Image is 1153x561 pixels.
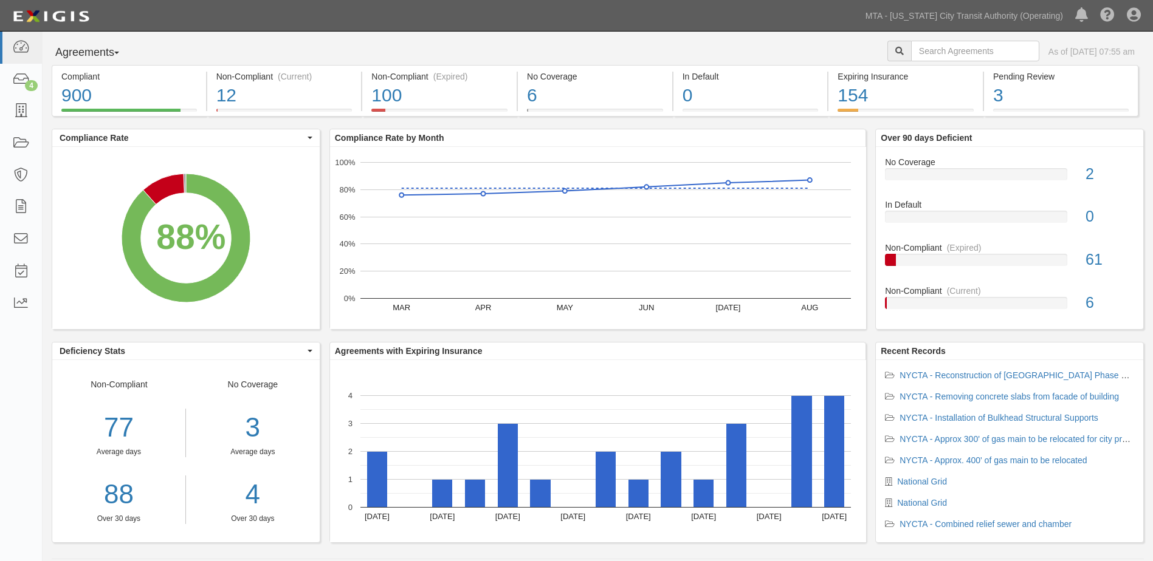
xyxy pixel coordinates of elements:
text: [DATE] [691,512,716,521]
div: No Coverage [527,70,663,83]
text: 20% [339,267,355,276]
div: Over 30 days [195,514,311,524]
div: 0 [683,83,819,109]
div: No Coverage [186,378,320,524]
span: Compliance Rate [60,132,305,144]
div: Non-Compliant [52,378,186,524]
a: Expiring Insurance154 [828,109,983,118]
div: (Expired) [947,242,982,254]
div: Non-Compliant (Current) [216,70,353,83]
div: Non-Compliant (Expired) [371,70,508,83]
a: No Coverage2 [885,156,1134,199]
div: 6 [527,83,663,109]
button: Deficiency Stats [52,342,320,359]
div: Expiring Insurance [838,70,974,83]
a: Non-Compliant(Expired)100 [362,109,517,118]
a: Non-Compliant(Current)12 [207,109,362,118]
button: Compliance Rate [52,129,320,146]
a: National Grid [897,477,947,486]
div: 3 [993,83,1129,109]
text: [DATE] [560,512,585,521]
div: 88% [156,212,225,262]
div: As of [DATE] 07:55 am [1048,46,1135,58]
button: Agreements [52,41,143,65]
svg: A chart. [330,360,866,542]
text: APR [475,303,491,312]
text: 0% [343,294,355,303]
div: Over 30 days [52,514,185,524]
a: MTA - [US_STATE] City Transit Authority (Operating) [859,4,1069,28]
a: 88 [52,475,185,514]
img: Logo [9,5,93,27]
b: Compliance Rate by Month [335,133,444,143]
i: Help Center - Complianz [1100,8,1115,23]
div: 2 [1076,163,1143,185]
span: Deficiency Stats [60,345,305,357]
text: 0 [348,503,353,512]
text: [DATE] [756,512,781,521]
a: In Default0 [673,109,828,118]
a: Non-Compliant(Expired)61 [885,242,1134,285]
div: Compliant [61,70,197,83]
a: Compliant900 [52,109,206,118]
text: AUG [801,303,818,312]
text: MAR [393,303,410,312]
div: 77 [52,409,185,447]
div: 4 [25,80,38,91]
div: 12 [216,83,353,109]
div: In Default [683,70,819,83]
div: (Current) [278,70,312,83]
div: In Default [876,199,1143,211]
text: [DATE] [626,512,651,521]
a: NYCTA - Removing concrete slabs from facade of building [900,392,1119,401]
input: Search Agreements [911,41,1039,61]
text: 4 [348,391,353,400]
a: Non-Compliant(Current)6 [885,285,1134,319]
div: 61 [1076,249,1143,271]
div: A chart. [52,147,320,329]
div: Average days [52,447,185,457]
text: [DATE] [430,512,455,521]
text: 40% [339,239,355,248]
div: 0 [1076,206,1143,228]
div: Pending Review [993,70,1129,83]
div: (Expired) [433,70,468,83]
text: 1 [348,475,353,484]
div: 3 [195,409,311,447]
b: Recent Records [881,346,946,356]
div: 154 [838,83,974,109]
text: 100% [335,158,356,167]
div: Non-Compliant [876,242,1143,254]
text: [DATE] [495,512,520,521]
a: No Coverage6 [518,109,672,118]
div: No Coverage [876,156,1143,168]
div: Non-Compliant [876,285,1143,297]
a: Pending Review3 [984,109,1138,118]
div: Average days [195,447,311,457]
a: NYCTA - Approx. 400' of gas main to be relocated [900,455,1087,465]
div: 900 [61,83,197,109]
svg: A chart. [330,147,866,329]
text: 60% [339,212,355,221]
a: NYCTA - Combined relief sewer and chamber [900,519,1072,529]
b: Over 90 days Deficient [881,133,972,143]
text: 80% [339,185,355,194]
text: [DATE] [715,303,740,312]
div: 6 [1076,292,1143,314]
a: In Default0 [885,199,1134,242]
div: (Current) [947,285,981,297]
text: 2 [348,447,353,456]
text: 3 [348,419,353,428]
a: NYCTA - Installation of Bulkhead Structural Supports [900,413,1098,423]
text: MAY [556,303,573,312]
div: 100 [371,83,508,109]
a: 4 [195,475,311,514]
text: [DATE] [822,512,847,521]
a: National Grid [897,498,947,508]
text: JUN [639,303,654,312]
b: Agreements with Expiring Insurance [335,346,483,356]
